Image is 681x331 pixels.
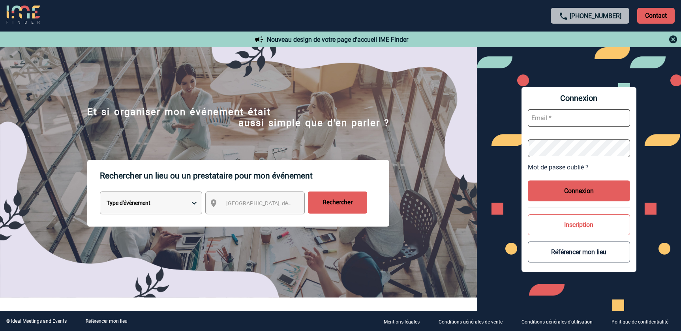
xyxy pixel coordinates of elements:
a: Référencer mon lieu [86,318,128,324]
p: Contact [637,8,675,24]
input: Rechercher [308,192,367,214]
span: Connexion [528,93,630,103]
a: Mentions légales [377,318,432,325]
p: Rechercher un lieu ou un prestataire pour mon événement [100,160,389,192]
button: Référencer mon lieu [528,242,630,262]
input: Email * [528,109,630,127]
span: [GEOGRAPHIC_DATA], département, région... [226,200,336,206]
p: Conditions générales d'utilisation [522,319,593,325]
a: Mot de passe oublié ? [528,164,630,171]
button: Connexion [528,180,630,201]
p: Conditions générales de vente [439,319,503,325]
a: [PHONE_NUMBER] [570,12,621,20]
button: Inscription [528,214,630,235]
img: call-24-px.png [559,11,568,21]
a: Conditions générales de vente [432,318,515,325]
p: Politique de confidentialité [612,319,668,325]
a: Politique de confidentialité [605,318,681,325]
p: Mentions légales [384,319,420,325]
a: Conditions générales d'utilisation [515,318,605,325]
div: © Ideal Meetings and Events [6,318,67,324]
